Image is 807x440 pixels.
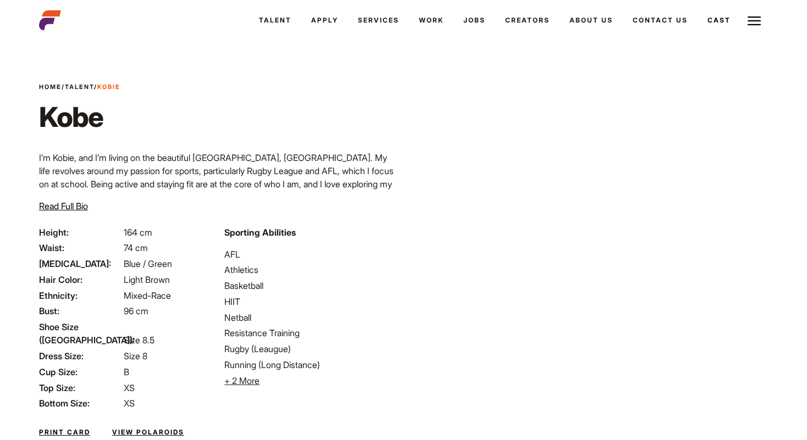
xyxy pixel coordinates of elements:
[39,199,88,213] button: Read Full Bio
[224,279,397,292] li: Basketball
[39,82,120,92] span: / /
[124,335,154,346] span: Size 8.5
[97,83,120,91] strong: Kobie
[39,289,121,302] span: Ethnicity:
[39,151,397,204] p: I’m Kobie, and I’m living on the beautiful [GEOGRAPHIC_DATA], [GEOGRAPHIC_DATA]. My life revolves...
[124,258,172,269] span: Blue / Green
[124,227,152,238] span: 164 cm
[112,427,184,437] a: View Polaroids
[39,381,121,394] span: Top Size:
[124,274,170,285] span: Light Brown
[224,342,397,355] li: Rugby (Leaugue)
[348,5,409,35] a: Services
[124,398,135,409] span: XS
[39,9,61,31] img: cropped-aefm-brand-fav-22-square.png
[748,14,761,27] img: Burger icon
[224,227,296,238] strong: Sporting Abilities
[124,242,148,253] span: 74 cm
[124,305,148,316] span: 96 cm
[224,248,397,261] li: AFL
[249,5,301,35] a: Talent
[409,5,454,35] a: Work
[224,311,397,324] li: Netball
[224,326,397,339] li: Resistance Training
[39,101,120,133] h1: Kobe
[39,226,121,239] span: Height:
[39,273,121,286] span: Hair Color:
[39,200,88,211] span: Read Full Bio
[39,320,121,347] span: Shoe Size ([GEOGRAPHIC_DATA]):
[39,397,121,410] span: Bottom Size:
[224,295,397,308] li: HIIT
[224,358,397,371] li: Running (Long Distance)
[454,5,495,35] a: Jobs
[39,83,62,91] a: Home
[39,241,121,254] span: Waist:
[39,427,90,437] a: Print Card
[39,257,121,270] span: [MEDICAL_DATA]:
[560,5,623,35] a: About Us
[124,290,171,301] span: Mixed-Race
[301,5,348,35] a: Apply
[124,350,147,361] span: Size 8
[124,382,135,393] span: XS
[39,304,121,318] span: Bust:
[124,366,129,377] span: B
[39,349,121,363] span: Dress Size:
[224,375,259,386] span: + 2 More
[224,263,397,276] li: Athletics
[698,5,740,35] a: Cast
[623,5,698,35] a: Contact Us
[495,5,560,35] a: Creators
[65,83,94,91] a: Talent
[39,365,121,378] span: Cup Size:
